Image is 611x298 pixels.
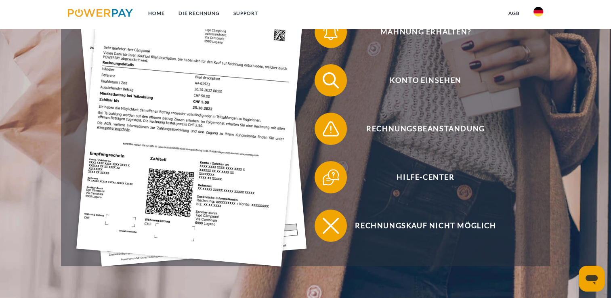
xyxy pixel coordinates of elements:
a: DIE RECHNUNG [172,6,227,21]
span: Hilfe-Center [327,161,525,193]
button: Konto einsehen [315,64,525,97]
img: qb_warning.svg [321,119,341,139]
img: qb_search.svg [321,70,341,90]
a: Home [141,6,172,21]
button: Rechnungskauf nicht möglich [315,210,525,242]
img: qb_close.svg [321,216,341,236]
a: agb [502,6,527,21]
button: Hilfe-Center [315,161,525,193]
img: logo-powerpay.svg [68,9,133,17]
span: Mahnung erhalten? [327,16,525,48]
img: qb_bell.svg [321,22,341,42]
img: de [533,7,543,17]
iframe: Schaltfläche zum Öffnen des Messaging-Fensters [579,266,605,292]
span: Rechnungsbeanstandung [327,113,525,145]
button: Rechnungsbeanstandung [315,113,525,145]
span: Konto einsehen [327,64,525,97]
a: SUPPORT [227,6,265,21]
span: Rechnungskauf nicht möglich [327,210,525,242]
button: Mahnung erhalten? [315,16,525,48]
img: qb_help.svg [321,167,341,187]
